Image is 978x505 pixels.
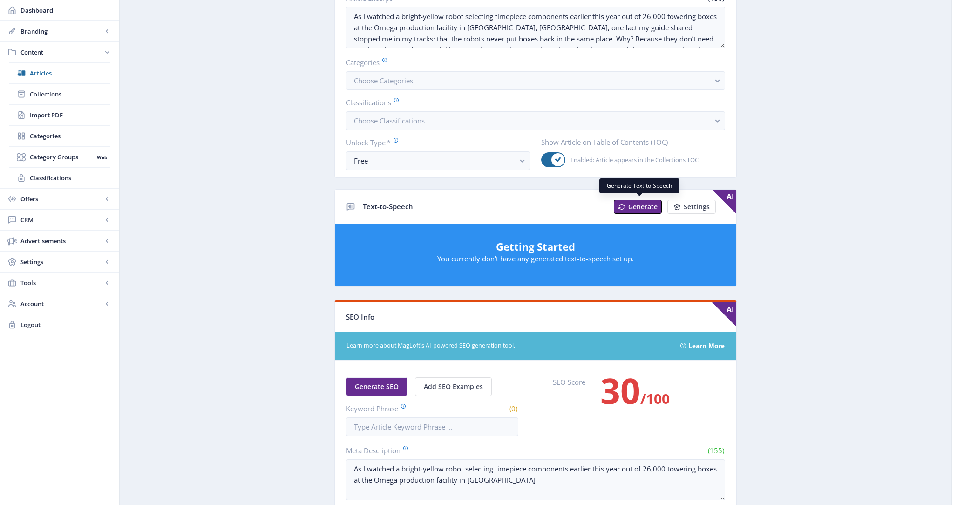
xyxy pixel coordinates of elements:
[20,215,102,225] span: CRM
[20,278,102,287] span: Tools
[541,137,718,147] label: Show Article on Table of Contents (TOC)
[346,97,718,108] label: Classifications
[9,84,110,104] a: Collections
[600,381,670,408] h3: /100
[94,152,110,162] nb-badge: Web
[30,131,110,141] span: Categories
[712,302,736,327] span: AI
[565,154,699,165] span: Enabled: Article appears in the Collections TOC
[20,194,102,204] span: Offers
[553,377,585,422] label: SEO Score
[424,383,483,390] span: Add SEO Examples
[346,111,725,130] button: Choose Classifications
[346,341,669,350] span: Learn more about MagLoft's AI-powered SEO generation tool.
[628,203,658,211] span: Generate
[346,151,530,170] button: Free
[354,116,425,125] span: Choose Classifications
[346,445,532,456] label: Meta Description
[9,147,110,167] a: Category GroupsWeb
[354,76,413,85] span: Choose Categories
[355,383,399,390] span: Generate SEO
[662,200,716,214] a: New page
[667,200,716,214] button: Settings
[9,63,110,83] a: Articles
[712,190,736,214] span: AI
[9,126,110,146] a: Categories
[600,367,640,414] span: 30
[346,137,523,148] label: Unlock Type
[688,339,725,353] a: Learn More
[508,404,518,413] span: (0)
[9,168,110,188] a: Classifications
[346,377,407,396] button: Generate SEO
[344,239,727,254] h5: Getting Started
[346,71,725,90] button: Choose Categories
[30,110,110,120] span: Import PDF
[346,57,718,68] label: Categories
[346,417,518,436] input: Type Article Keyword Phrase ...
[346,312,374,321] span: SEO Info
[30,89,110,99] span: Collections
[30,173,110,183] span: Classifications
[354,155,515,166] div: Free
[346,403,428,414] label: Keyword Phrase
[20,48,102,57] span: Content
[684,203,710,211] span: Settings
[334,189,737,287] app-collection-view: Text-to-Speech
[415,377,492,396] button: Add SEO Examples
[30,152,94,162] span: Category Groups
[344,254,727,263] p: You currently don't have any generated text-to-speech set up.
[20,257,102,266] span: Settings
[607,182,672,190] span: Generate Text-to-Speech
[363,202,413,211] span: Text-to-Speech
[20,320,112,329] span: Logout
[20,236,102,246] span: Advertisements
[614,200,662,214] button: Generate
[706,446,725,455] span: (155)
[30,68,110,78] span: Articles
[20,6,112,15] span: Dashboard
[20,299,102,308] span: Account
[608,200,662,214] a: New page
[20,27,102,36] span: Branding
[9,105,110,125] a: Import PDF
